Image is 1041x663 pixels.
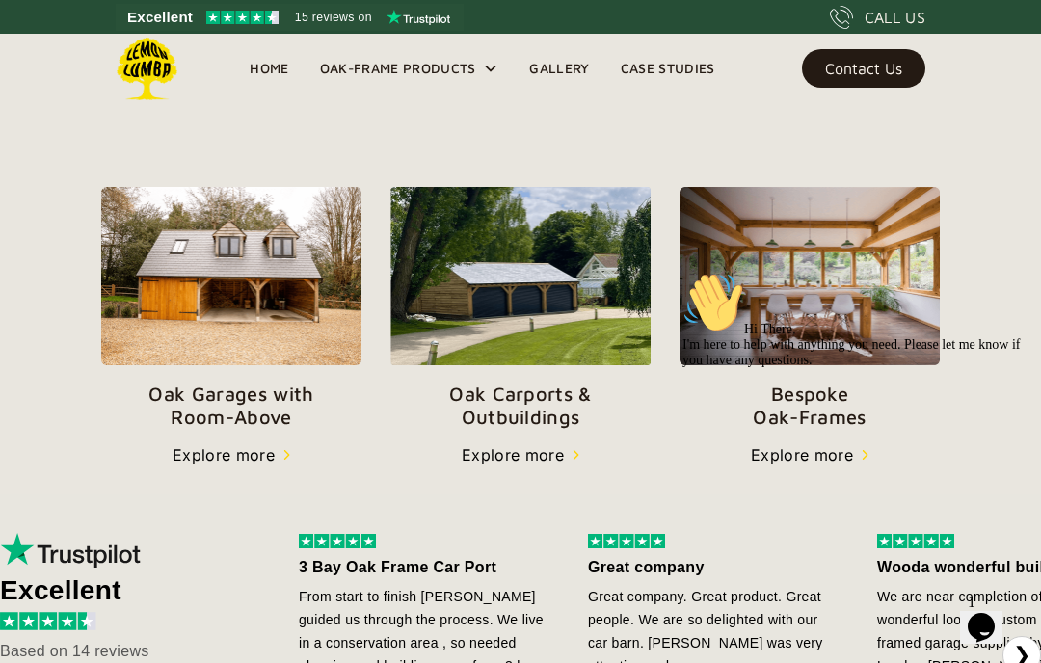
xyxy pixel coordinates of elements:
a: Home [234,54,304,83]
img: 5 stars [299,534,376,548]
a: CALL US [830,6,925,29]
a: Gallery [514,54,604,83]
img: Trustpilot 4.5 stars [206,11,279,24]
span: 15 reviews on [295,6,372,29]
div: CALL US [865,6,925,29]
div: Great company [588,556,839,579]
a: Oak Carports &Outbuildings [390,187,651,428]
div: Explore more [173,443,275,466]
p: Oak Carports & Outbuildings [390,383,651,429]
img: :wave: [8,8,69,69]
a: Contact Us [802,49,925,88]
div: 3 Bay Oak Frame Car Port [299,556,549,579]
div: Oak-Frame Products [305,34,515,103]
span: Hi There, I'm here to help with anything you need. Please let me know if you have any questions. [8,58,346,103]
img: Trustpilot logo [387,10,450,25]
div: 👋Hi There,I'm here to help with anything you need. Please let me know if you have any questions. [8,8,355,104]
img: 5 stars [588,534,665,548]
a: Explore more [173,443,290,466]
iframe: chat widget [675,264,1022,576]
a: Oak Garages withRoom-Above [101,187,361,429]
div: Oak-Frame Products [320,57,476,80]
a: Explore more [462,443,579,466]
p: Oak Garages with Room-Above [101,383,361,429]
iframe: chat widget [960,586,1022,644]
span: Excellent [127,6,193,29]
div: Contact Us [825,62,902,75]
a: BespokeOak-Frames [680,187,940,429]
a: See Lemon Lumba reviews on Trustpilot [116,4,464,31]
div: Explore more [462,443,564,466]
a: Case Studies [605,54,731,83]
